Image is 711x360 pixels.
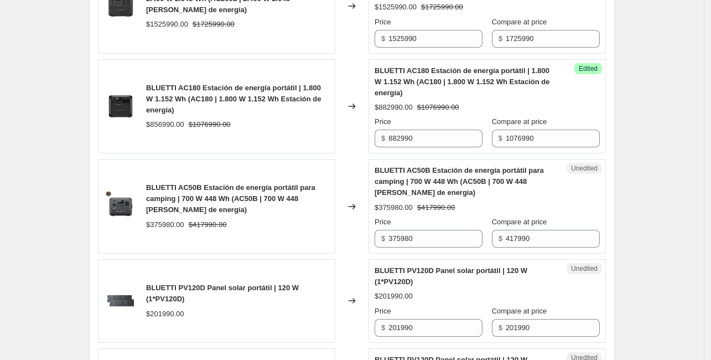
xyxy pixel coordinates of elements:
span: $ [381,323,385,332]
span: Price [375,18,391,26]
span: Unedited [571,164,598,173]
span: Price [375,117,391,126]
strike: $417990.00 [417,202,455,213]
span: $ [499,234,502,243]
span: BLUETTI AC50B Estación de energía portátil para camping | 700 W 448 Wh (AC50B | 700 W 448 [PERSON... [375,166,544,197]
span: Price [375,307,391,315]
strike: $1076990.00 [189,119,231,130]
strike: $417990.00 [189,219,227,230]
img: 2PV120D_a9302b22-a30c-4441-96bc-7951b816f3e0_80x.png [104,284,137,317]
span: Compare at price [492,307,547,315]
img: 20240816_AC50B_2000x2000_1x_5f106d27-9548-4a5f-9760-4c2d8c3b9543_80x.jpg [104,190,137,223]
div: $375980.00 [375,202,413,213]
span: Compare at price [492,117,547,126]
div: $1525990.00 [375,2,417,13]
span: Compare at price [492,218,547,226]
span: BLUETTI AC180 Estación de energía portátil | 1.800 W 1.152 Wh (AC180 | 1.800 W 1.152 Wh Estación ... [146,84,321,114]
span: Unedited [571,264,598,273]
span: Edited [579,64,598,73]
span: BLUETTI AC180 Estación de energía portátil | 1.800 W 1.152 Wh (AC180 | 1.800 W 1.152 Wh Estación ... [375,66,549,97]
div: $201990.00 [146,308,184,320]
span: $ [499,134,502,142]
div: $375980.00 [146,219,184,230]
span: Price [375,218,391,226]
span: $ [499,323,502,332]
div: $1525990.00 [146,19,188,30]
strike: $1076990.00 [417,102,459,113]
div: $882990.00 [375,102,413,113]
span: $ [381,134,385,142]
div: $201990.00 [375,291,413,302]
span: BLUETTI PV120D Panel solar portátil | 120 W (1*PV120D) [146,284,299,303]
div: $856990.00 [146,119,184,130]
img: AC180_5b64eb13-0a80-48a9-ba52-d1121f1334c8_80x.png [104,90,137,123]
span: Compare at price [492,18,547,26]
span: $ [499,34,502,43]
span: BLUETTI PV120D Panel solar portátil | 120 W (1*PV120D) [375,266,527,286]
strike: $1725990.00 [193,19,235,30]
span: BLUETTI AC50B Estación de energía portátil para camping | 700 W 448 Wh (AC50B | 700 W 448 [PERSON... [146,183,315,214]
span: $ [381,34,385,43]
strike: $1725990.00 [421,2,463,13]
span: $ [381,234,385,243]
